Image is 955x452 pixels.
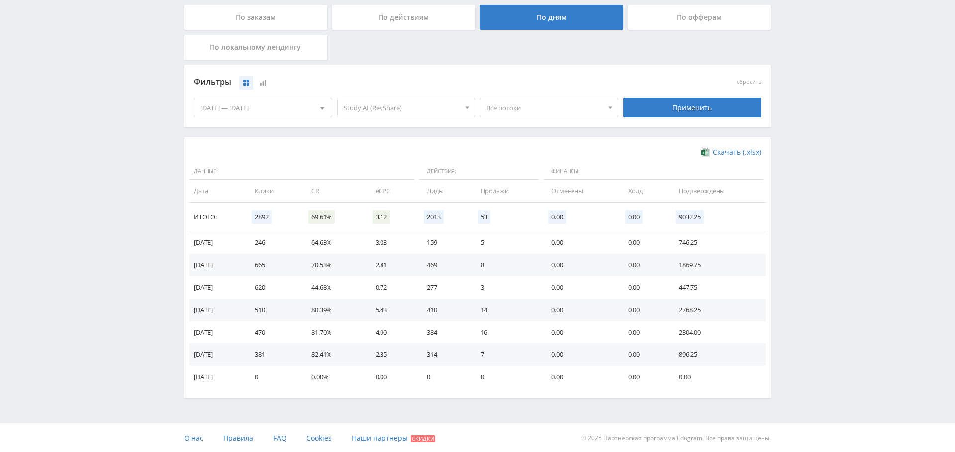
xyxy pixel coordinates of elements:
td: 0.00 [618,366,669,388]
span: 0.00 [548,210,566,224]
td: 0 [417,366,471,388]
span: 2892 [252,210,271,224]
td: 0.00 [618,231,669,254]
td: 277 [417,276,471,299]
td: 1869.75 [669,254,766,276]
td: 0.00 [366,366,417,388]
span: 0.00 [625,210,643,224]
span: О нас [184,433,203,443]
span: Наши партнеры [352,433,408,443]
td: 0.00% [301,366,365,388]
td: 2768.25 [669,299,766,321]
div: По дням [480,5,623,30]
span: Cookies [306,433,332,443]
td: 447.75 [669,276,766,299]
td: 2.81 [366,254,417,276]
td: 2.35 [366,343,417,366]
td: 7 [471,343,541,366]
td: 0.00 [618,254,669,276]
span: Study AI (RevShare) [344,98,460,117]
div: Применить [623,98,762,117]
div: По офферам [628,5,771,30]
span: FAQ [273,433,286,443]
td: 896.25 [669,343,766,366]
td: 8 [471,254,541,276]
span: 53 [478,210,491,224]
td: Лиды [417,180,471,202]
a: Скачать (.xlsx) [701,147,761,157]
div: Фильтры [194,75,618,90]
td: [DATE] [189,366,245,388]
td: 82.41% [301,343,365,366]
td: 0.00 [541,321,618,343]
td: 410 [417,299,471,321]
td: 70.53% [301,254,365,276]
span: Все потоки [486,98,603,117]
div: [DATE] — [DATE] [194,98,332,117]
td: 0.00 [618,276,669,299]
td: 0.72 [366,276,417,299]
td: 510 [245,299,301,321]
span: 9032.25 [676,210,704,224]
td: 81.70% [301,321,365,343]
td: 665 [245,254,301,276]
div: По заказам [184,5,327,30]
td: Итого: [189,203,245,231]
td: 0.00 [541,231,618,254]
div: По действиям [332,5,476,30]
td: 0.00 [541,299,618,321]
td: [DATE] [189,254,245,276]
td: 5.43 [366,299,417,321]
td: CR [301,180,365,202]
span: 69.61% [308,210,335,224]
span: Данные: [189,163,414,180]
td: Клики [245,180,301,202]
td: [DATE] [189,276,245,299]
td: 381 [245,343,301,366]
td: 0.00 [541,366,618,388]
span: Правила [223,433,253,443]
td: [DATE] [189,343,245,366]
span: Финансы: [544,163,764,180]
span: Действия: [419,163,539,180]
td: 746.25 [669,231,766,254]
td: 4.90 [366,321,417,343]
td: 0 [471,366,541,388]
td: Холд [618,180,669,202]
td: 0.00 [618,299,669,321]
td: 0.00 [541,254,618,276]
div: По локальному лендингу [184,35,327,60]
td: 0.00 [541,276,618,299]
td: 0.00 [541,343,618,366]
span: Скачать (.xlsx) [713,148,761,156]
td: 2304.00 [669,321,766,343]
img: xlsx [701,147,710,157]
td: 0.00 [618,343,669,366]
td: 80.39% [301,299,365,321]
td: 3 [471,276,541,299]
td: 14 [471,299,541,321]
td: 0.00 [669,366,766,388]
button: сбросить [737,79,761,85]
td: 3.03 [366,231,417,254]
td: 620 [245,276,301,299]
td: [DATE] [189,299,245,321]
td: Дата [189,180,245,202]
td: 5 [471,231,541,254]
td: 314 [417,343,471,366]
td: 469 [417,254,471,276]
td: Отменены [541,180,618,202]
td: 16 [471,321,541,343]
td: 246 [245,231,301,254]
td: [DATE] [189,321,245,343]
td: 64.63% [301,231,365,254]
span: 2013 [424,210,443,224]
td: 44.68% [301,276,365,299]
td: Подтверждены [669,180,766,202]
td: Продажи [471,180,541,202]
td: 0 [245,366,301,388]
span: 3.12 [373,210,390,224]
span: Скидки [411,435,435,442]
td: [DATE] [189,231,245,254]
td: 384 [417,321,471,343]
